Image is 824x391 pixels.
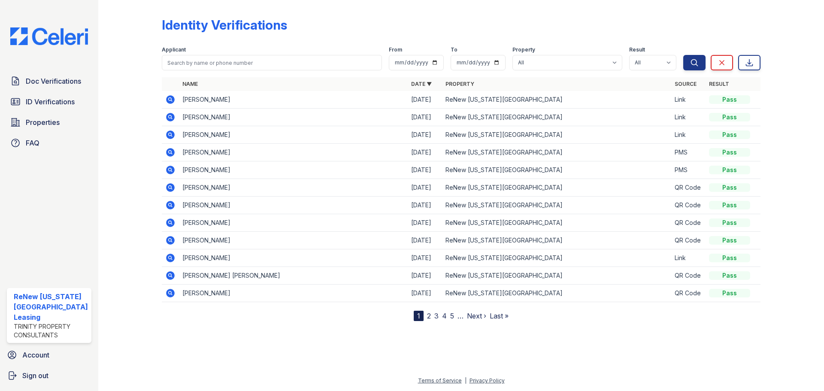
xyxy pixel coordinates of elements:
[182,81,198,87] a: Name
[671,232,706,249] td: QR Code
[671,161,706,179] td: PMS
[709,130,750,139] div: Pass
[470,377,505,384] a: Privacy Policy
[709,113,750,121] div: Pass
[26,138,39,148] span: FAQ
[408,214,442,232] td: [DATE]
[442,161,671,179] td: ReNew [US_STATE][GEOGRAPHIC_DATA]
[7,134,91,152] a: FAQ
[442,249,671,267] td: ReNew [US_STATE][GEOGRAPHIC_DATA]
[709,81,729,87] a: Result
[709,183,750,192] div: Pass
[671,197,706,214] td: QR Code
[179,214,408,232] td: [PERSON_NAME]
[179,179,408,197] td: [PERSON_NAME]
[467,312,486,320] a: Next ›
[179,91,408,109] td: [PERSON_NAME]
[14,322,88,339] div: Trinity Property Consultants
[442,285,671,302] td: ReNew [US_STATE][GEOGRAPHIC_DATA]
[179,126,408,144] td: [PERSON_NAME]
[3,367,95,384] a: Sign out
[671,285,706,302] td: QR Code
[457,311,463,321] span: …
[162,55,382,70] input: Search by name or phone number
[629,46,645,53] label: Result
[671,126,706,144] td: Link
[490,312,509,320] a: Last »
[162,46,186,53] label: Applicant
[709,166,750,174] div: Pass
[442,312,447,320] a: 4
[671,249,706,267] td: Link
[671,91,706,109] td: Link
[408,161,442,179] td: [DATE]
[709,271,750,280] div: Pass
[709,254,750,262] div: Pass
[26,97,75,107] span: ID Verifications
[408,126,442,144] td: [DATE]
[389,46,402,53] label: From
[408,232,442,249] td: [DATE]
[7,93,91,110] a: ID Verifications
[408,197,442,214] td: [DATE]
[450,312,454,320] a: 5
[3,346,95,364] a: Account
[442,109,671,126] td: ReNew [US_STATE][GEOGRAPHIC_DATA]
[408,267,442,285] td: [DATE]
[709,201,750,209] div: Pass
[418,377,462,384] a: Terms of Service
[465,377,467,384] div: |
[709,95,750,104] div: Pass
[442,232,671,249] td: ReNew [US_STATE][GEOGRAPHIC_DATA]
[442,126,671,144] td: ReNew [US_STATE][GEOGRAPHIC_DATA]
[14,291,88,322] div: ReNew [US_STATE][GEOGRAPHIC_DATA] Leasing
[709,289,750,297] div: Pass
[675,81,697,87] a: Source
[408,249,442,267] td: [DATE]
[445,81,474,87] a: Property
[671,214,706,232] td: QR Code
[671,267,706,285] td: QR Code
[512,46,535,53] label: Property
[7,73,91,90] a: Doc Verifications
[179,161,408,179] td: [PERSON_NAME]
[442,197,671,214] td: ReNew [US_STATE][GEOGRAPHIC_DATA]
[709,218,750,227] div: Pass
[179,109,408,126] td: [PERSON_NAME]
[434,312,439,320] a: 3
[451,46,457,53] label: To
[179,144,408,161] td: [PERSON_NAME]
[709,236,750,245] div: Pass
[414,311,424,321] div: 1
[179,197,408,214] td: [PERSON_NAME]
[22,350,49,360] span: Account
[408,144,442,161] td: [DATE]
[26,117,60,127] span: Properties
[442,267,671,285] td: ReNew [US_STATE][GEOGRAPHIC_DATA]
[22,370,48,381] span: Sign out
[709,148,750,157] div: Pass
[3,27,95,45] img: CE_Logo_Blue-a8612792a0a2168367f1c8372b55b34899dd931a85d93a1a3d3e32e68fde9ad4.png
[408,285,442,302] td: [DATE]
[671,109,706,126] td: Link
[408,91,442,109] td: [DATE]
[671,179,706,197] td: QR Code
[179,232,408,249] td: [PERSON_NAME]
[179,267,408,285] td: [PERSON_NAME] [PERSON_NAME]
[7,114,91,131] a: Properties
[442,214,671,232] td: ReNew [US_STATE][GEOGRAPHIC_DATA]
[427,312,431,320] a: 2
[408,179,442,197] td: [DATE]
[408,109,442,126] td: [DATE]
[442,91,671,109] td: ReNew [US_STATE][GEOGRAPHIC_DATA]
[671,144,706,161] td: PMS
[179,285,408,302] td: [PERSON_NAME]
[26,76,81,86] span: Doc Verifications
[162,17,287,33] div: Identity Verifications
[442,179,671,197] td: ReNew [US_STATE][GEOGRAPHIC_DATA]
[179,249,408,267] td: [PERSON_NAME]
[442,144,671,161] td: ReNew [US_STATE][GEOGRAPHIC_DATA]
[411,81,432,87] a: Date ▼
